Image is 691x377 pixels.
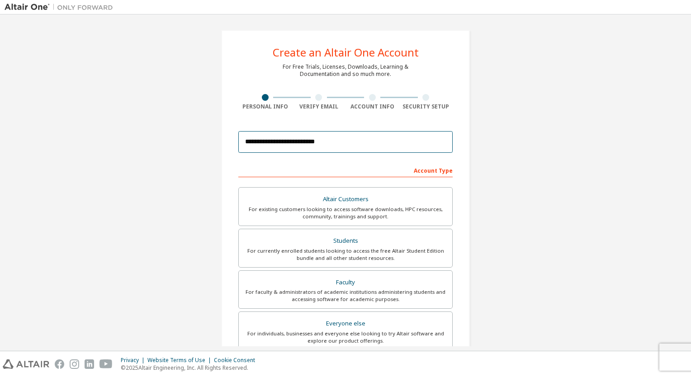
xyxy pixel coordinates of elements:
[147,357,214,364] div: Website Terms of Use
[244,330,447,344] div: For individuals, businesses and everyone else looking to try Altair software and explore our prod...
[244,288,447,303] div: For faculty & administrators of academic institutions administering students and accessing softwa...
[345,103,399,110] div: Account Info
[238,163,453,177] div: Account Type
[55,359,64,369] img: facebook.svg
[121,364,260,372] p: © 2025 Altair Engineering, Inc. All Rights Reserved.
[244,247,447,262] div: For currently enrolled students looking to access the free Altair Student Edition bundle and all ...
[214,357,260,364] div: Cookie Consent
[283,63,408,78] div: For Free Trials, Licenses, Downloads, Learning & Documentation and so much more.
[244,235,447,247] div: Students
[292,103,346,110] div: Verify Email
[273,47,419,58] div: Create an Altair One Account
[244,193,447,206] div: Altair Customers
[121,357,147,364] div: Privacy
[244,276,447,289] div: Faculty
[5,3,118,12] img: Altair One
[3,359,49,369] img: altair_logo.svg
[70,359,79,369] img: instagram.svg
[244,206,447,220] div: For existing customers looking to access software downloads, HPC resources, community, trainings ...
[238,103,292,110] div: Personal Info
[244,317,447,330] div: Everyone else
[399,103,453,110] div: Security Setup
[99,359,113,369] img: youtube.svg
[85,359,94,369] img: linkedin.svg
